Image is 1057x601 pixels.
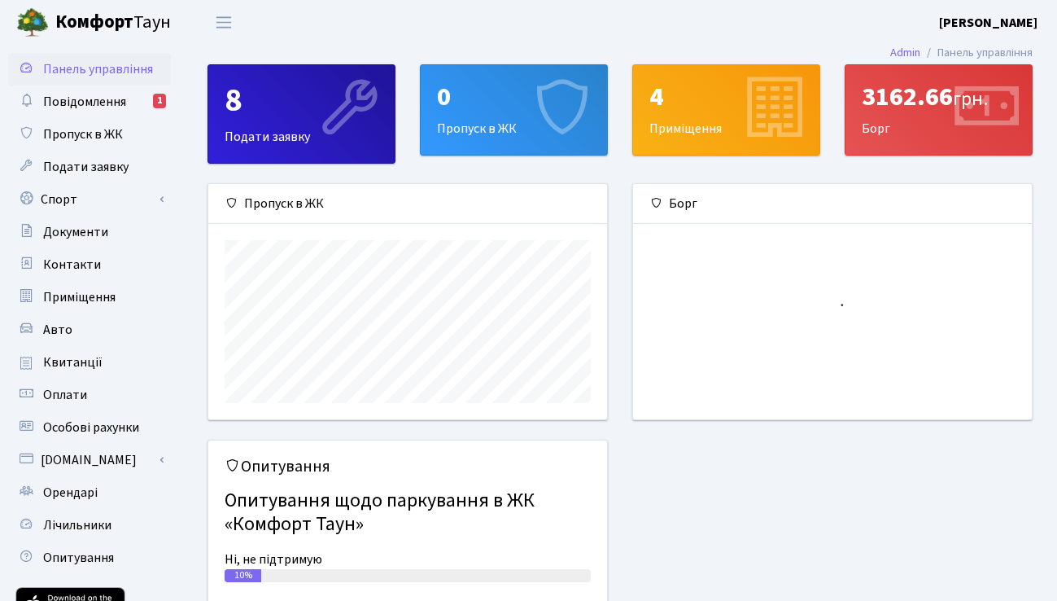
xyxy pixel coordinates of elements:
[43,353,103,371] span: Квитанції
[890,44,920,61] a: Admin
[8,151,171,183] a: Подати заявку
[8,86,171,118] a: Повідомлення1
[43,93,126,111] span: Повідомлення
[8,216,171,248] a: Документи
[8,314,171,346] a: Авто
[939,14,1037,32] b: [PERSON_NAME]
[43,549,114,567] span: Опитування
[203,9,244,36] button: Переключити навігацію
[55,9,133,35] b: Комфорт
[845,65,1032,155] div: Борг
[866,36,1057,70] nav: breadcrumb
[43,223,108,241] span: Документи
[8,411,171,444] a: Особові рахунки
[8,509,171,542] a: Лічильники
[43,60,153,78] span: Панель управління
[208,184,607,224] div: Пропуск в ЖК
[862,81,1016,112] div: 3162.66
[43,288,116,306] span: Приміщення
[43,419,139,436] span: Особові рахунки
[8,248,171,281] a: Контакти
[8,476,171,509] a: Орендарі
[633,184,1032,224] div: Борг
[153,94,166,108] div: 1
[207,64,395,164] a: 8Подати заявку
[43,125,123,143] span: Пропуск в ЖК
[43,158,129,176] span: Подати заявку
[225,550,591,569] div: Ні, не підтримую
[437,81,591,112] div: 0
[8,542,171,574] a: Опитування
[8,346,171,379] a: Квитанції
[16,7,49,39] img: logo.png
[208,65,395,163] div: Подати заявку
[43,484,98,502] span: Орендарі
[8,118,171,151] a: Пропуск в ЖК
[225,483,591,543] h4: Опитування щодо паркування в ЖК «Комфорт Таун»
[225,569,261,582] div: 10%
[939,13,1037,33] a: [PERSON_NAME]
[8,183,171,216] a: Спорт
[420,64,608,156] a: 0Пропуск в ЖК
[225,457,591,476] h5: Опитування
[632,64,820,156] a: 4Приміщення
[8,53,171,86] a: Панель управління
[8,444,171,476] a: [DOMAIN_NAME]
[8,379,171,411] a: Оплати
[920,44,1033,62] li: Панель управління
[55,9,171,37] span: Таун
[43,516,111,534] span: Лічильники
[421,65,607,155] div: Пропуск в ЖК
[43,386,87,404] span: Оплати
[8,281,171,314] a: Приміщення
[43,256,101,274] span: Контакти
[633,65,819,155] div: Приміщення
[225,81,378,121] div: 8
[43,321,72,339] span: Авто
[649,81,803,112] div: 4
